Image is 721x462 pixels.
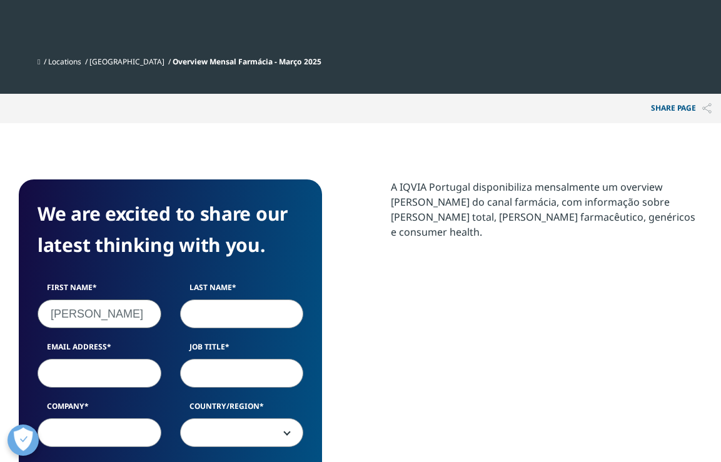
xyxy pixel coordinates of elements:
p: Share PAGE [642,94,721,123]
button: Abrir preferências [8,424,39,456]
label: Last Name [180,282,304,299]
a: [GEOGRAPHIC_DATA] [89,56,164,67]
label: Email Address [38,341,161,359]
p: A IQVIA Portugal disponibiliza mensalmente um overview [PERSON_NAME] do canal farmácia, com infor... [391,179,702,249]
label: First Name [38,282,161,299]
img: Share PAGE [702,103,712,114]
label: Job Title [180,341,304,359]
a: Locations [48,56,81,67]
h4: We are excited to share our latest thinking with you. [38,198,303,261]
button: Share PAGEShare PAGE [642,94,721,123]
span: Overview Mensal Farmácia - Março 2025 [173,56,321,67]
label: Company [38,401,161,418]
label: Country/Region [180,401,304,418]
